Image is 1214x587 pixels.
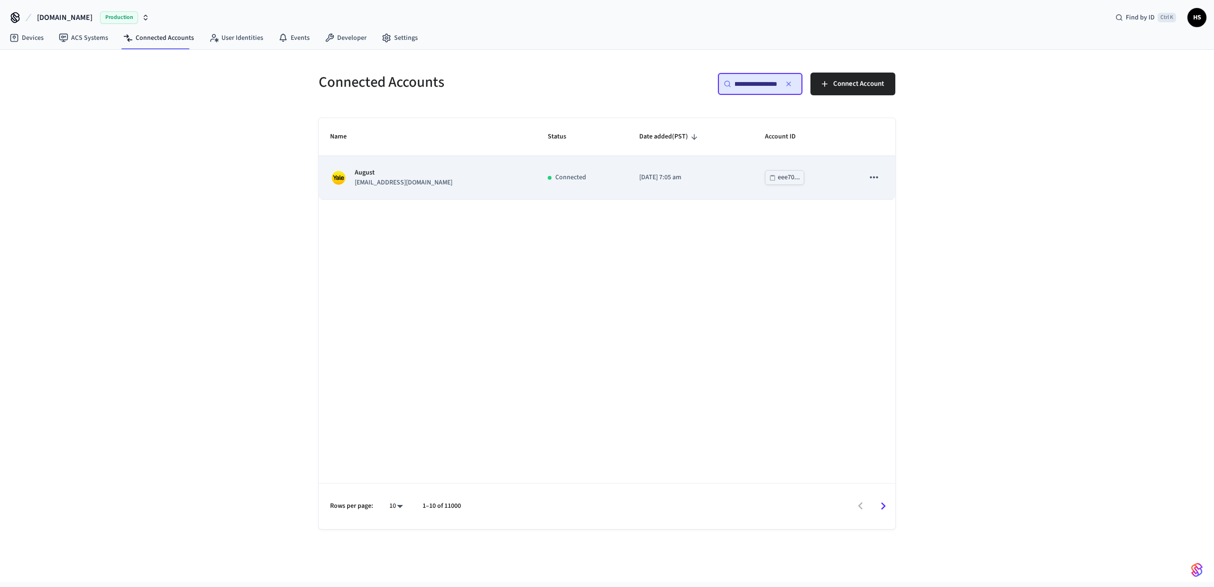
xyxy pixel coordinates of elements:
a: Settings [374,29,425,46]
span: Account ID [765,129,808,144]
p: August [355,168,452,178]
button: HS [1187,8,1206,27]
table: sticky table [319,118,895,200]
button: eee70... [765,170,804,185]
h5: Connected Accounts [319,73,601,92]
a: Devices [2,29,51,46]
a: User Identities [202,29,271,46]
p: [EMAIL_ADDRESS][DOMAIN_NAME] [355,178,452,188]
p: [DATE] 7:05 am [639,173,742,183]
p: 1–10 of 11000 [423,501,461,511]
span: Ctrl K [1158,13,1176,22]
button: Connect Account [810,73,895,95]
span: Find by ID [1126,13,1155,22]
div: 10 [385,499,407,513]
a: Connected Accounts [116,29,202,46]
div: eee70... [778,172,800,183]
span: Name [330,129,359,144]
span: Production [100,11,138,24]
p: Rows per page: [330,501,373,511]
img: SeamLogoGradient.69752ec5.svg [1191,562,1203,578]
span: Status [548,129,579,144]
div: Find by IDCtrl K [1108,9,1184,26]
span: [DOMAIN_NAME] [37,12,92,23]
button: Go to next page [872,495,894,517]
a: Developer [317,29,374,46]
p: Connected [555,173,586,183]
span: Connect Account [833,78,884,90]
a: ACS Systems [51,29,116,46]
span: HS [1188,9,1205,26]
img: Yale Logo, Square [330,169,347,186]
span: Date added(PST) [639,129,700,144]
a: Events [271,29,317,46]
